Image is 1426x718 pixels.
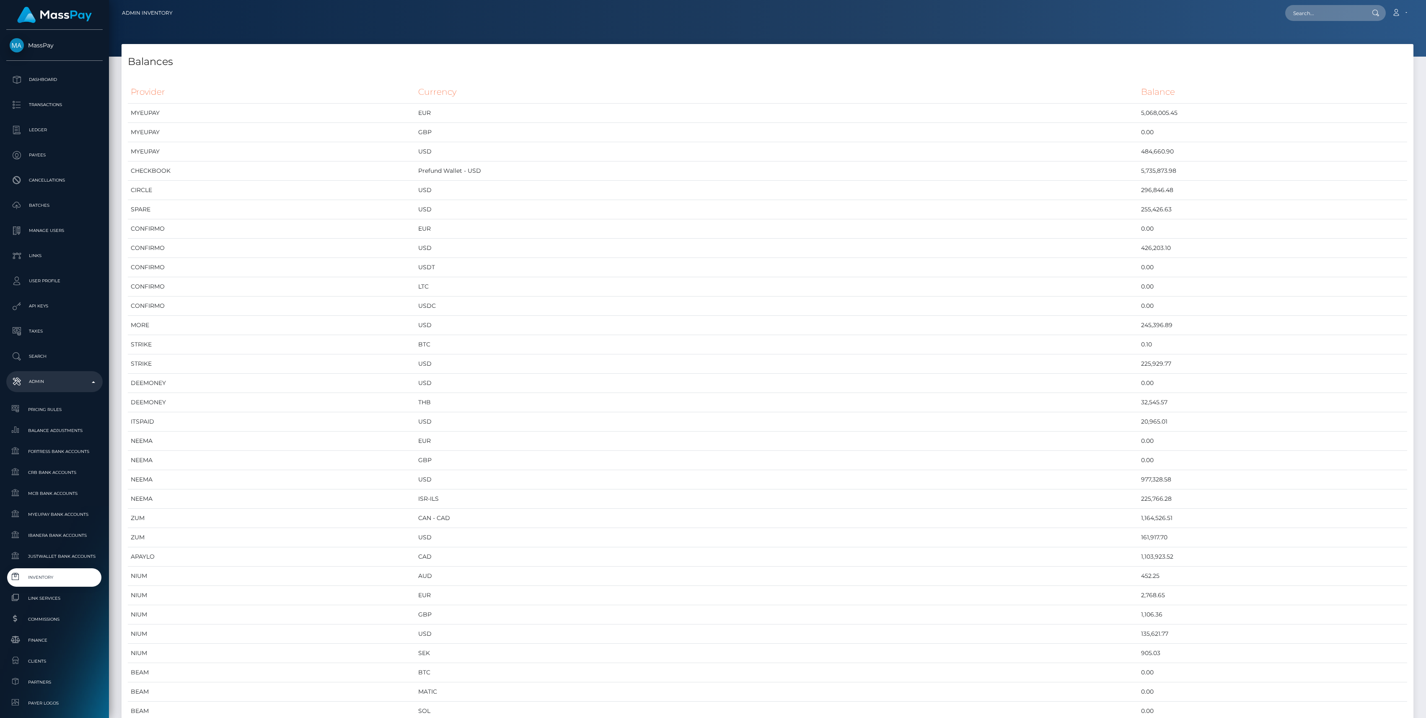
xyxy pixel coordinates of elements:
td: DEEMONEY [128,374,415,393]
td: EUR [415,432,1139,451]
span: Inventory [10,572,99,582]
td: CHECKBOOK [128,161,415,181]
td: APAYLO [128,547,415,567]
a: Cancellations [6,170,103,191]
td: EUR [415,219,1139,239]
td: USD [415,470,1139,489]
td: BTC [415,335,1139,354]
td: THB [415,393,1139,412]
td: 905.03 [1138,644,1407,663]
td: USDC [415,297,1139,316]
td: BTC [415,663,1139,682]
td: 977,328.58 [1138,470,1407,489]
a: CRB Bank Accounts [6,463,103,481]
td: 0.00 [1138,297,1407,316]
td: USD [415,142,1139,161]
td: 0.00 [1138,682,1407,702]
a: Balance Adjustments [6,421,103,440]
td: 452.25 [1138,567,1407,586]
td: NEEMA [128,451,415,470]
td: GBP [415,451,1139,470]
td: 1,103,923.52 [1138,547,1407,567]
span: Balance Adjustments [10,426,99,435]
td: MYEUPAY [128,104,415,123]
td: USD [415,316,1139,335]
td: ISR-ILS [415,489,1139,509]
p: Search [10,350,99,363]
td: MYEUPAY [128,142,415,161]
td: 255,426.63 [1138,200,1407,219]
a: Payer Logos [6,694,103,712]
p: User Profile [10,275,99,287]
td: USD [415,412,1139,432]
td: 225,766.28 [1138,489,1407,509]
td: USD [415,528,1139,547]
span: Finance [10,635,99,645]
td: CONFIRMO [128,277,415,297]
a: API Keys [6,296,103,317]
td: 1,164,526.51 [1138,509,1407,528]
a: Search [6,346,103,367]
p: Admin [10,375,99,388]
td: 20,965.01 [1138,412,1407,432]
th: Provider [128,81,415,104]
a: Payees [6,145,103,166]
td: 484,660.90 [1138,142,1407,161]
td: NEEMA [128,432,415,451]
span: MCB Bank Accounts [10,489,99,498]
td: ZUM [128,509,415,528]
td: 225,929.77 [1138,354,1407,374]
a: Ledger [6,120,103,140]
td: NIUM [128,567,415,586]
a: Dashboard [6,69,103,90]
span: Fortress Bank Accounts [10,447,99,456]
p: Taxes [10,325,99,338]
input: Search... [1285,5,1364,21]
span: Partners [10,677,99,687]
td: USD [415,239,1139,258]
td: 5,068,005.45 [1138,104,1407,123]
td: USD [415,181,1139,200]
td: CONFIRMO [128,219,415,239]
td: 0.00 [1138,432,1407,451]
td: Prefund Wallet - USD [415,161,1139,181]
p: Batches [10,199,99,212]
a: Manage Users [6,220,103,241]
td: ITSPAID [128,412,415,432]
td: USD [415,200,1139,219]
img: MassPay [10,38,24,52]
p: Manage Users [10,224,99,237]
td: MYEUPAY [128,123,415,142]
td: CONFIRMO [128,258,415,277]
td: MATIC [415,682,1139,702]
td: LTC [415,277,1139,297]
td: 0.00 [1138,277,1407,297]
a: Links [6,245,103,266]
td: 245,396.89 [1138,316,1407,335]
td: 32,545.57 [1138,393,1407,412]
a: Admin [6,371,103,392]
h4: Balances [128,55,1407,69]
td: MORE [128,316,415,335]
a: Commissions [6,610,103,628]
td: BEAM [128,663,415,682]
td: 296,846.48 [1138,181,1407,200]
span: Clients [10,656,99,666]
span: MyEUPay Bank Accounts [10,510,99,519]
p: API Keys [10,300,99,312]
td: 0.00 [1138,219,1407,239]
a: MCB Bank Accounts [6,484,103,502]
a: User Profile [6,271,103,291]
td: 0.00 [1138,258,1407,277]
p: Payees [10,149,99,161]
td: USDT [415,258,1139,277]
a: Ibanera Bank Accounts [6,526,103,544]
a: JustWallet Bank Accounts [6,547,103,565]
a: Partners [6,673,103,691]
td: 2,768.65 [1138,586,1407,605]
td: 0.10 [1138,335,1407,354]
td: USD [415,624,1139,644]
td: 0.00 [1138,663,1407,682]
img: MassPay Logo [17,7,92,23]
span: JustWallet Bank Accounts [10,552,99,561]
